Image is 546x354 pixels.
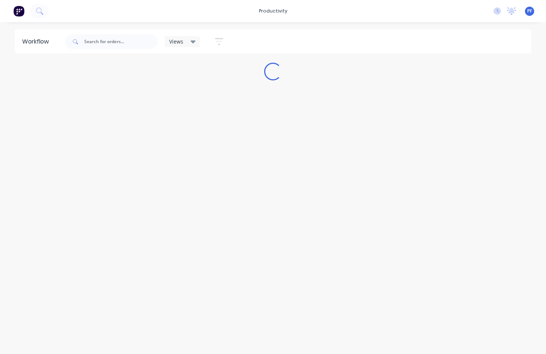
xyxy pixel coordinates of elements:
[255,6,291,17] div: productivity
[13,6,24,17] img: Factory
[22,37,52,46] div: Workflow
[527,8,532,14] span: PF
[84,34,157,49] input: Search for orders...
[169,38,183,45] span: Views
